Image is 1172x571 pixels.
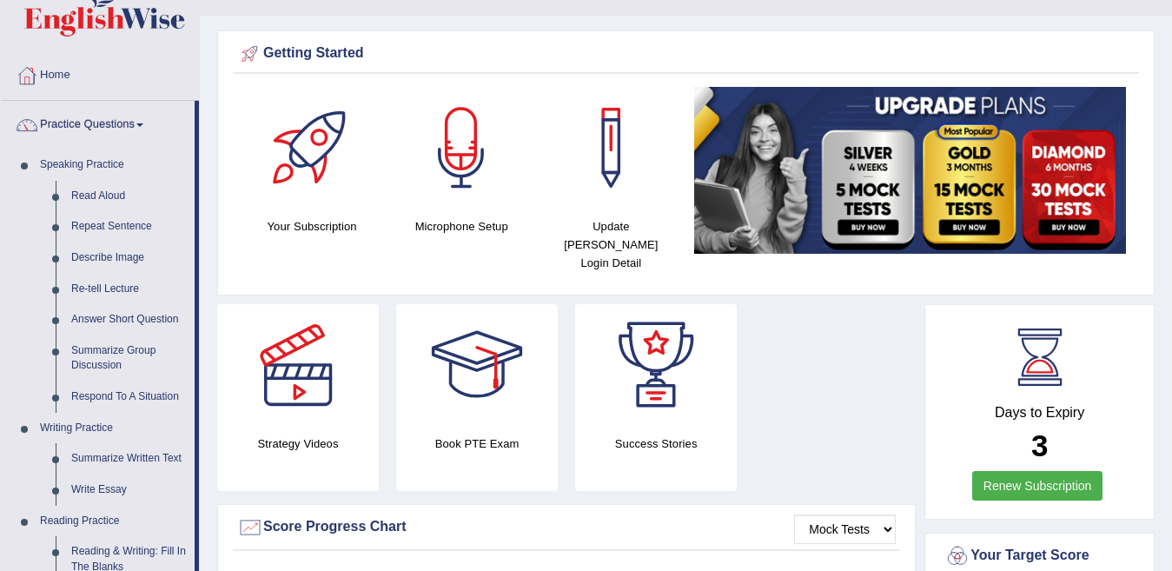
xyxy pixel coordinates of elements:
a: Repeat Sentence [63,211,195,242]
a: Renew Subscription [972,471,1103,501]
h4: Book PTE Exam [396,435,558,453]
h4: Strategy Videos [217,435,379,453]
div: Your Target Score [944,543,1135,569]
a: Home [1,51,199,95]
h4: Microphone Setup [395,217,527,236]
a: Describe Image [63,242,195,274]
a: Answer Short Question [63,304,195,335]
a: Respond To A Situation [63,382,195,413]
a: Write Essay [63,475,195,506]
a: Read Aloud [63,181,195,212]
a: Practice Questions [1,101,195,144]
a: Re-tell Lecture [63,274,195,305]
div: Getting Started [237,41,1135,67]
b: 3 [1031,428,1048,462]
h4: Success Stories [575,435,737,453]
a: Reading Practice [32,506,195,537]
a: Summarize Written Text [63,443,195,475]
a: Speaking Practice [32,149,195,181]
a: Writing Practice [32,413,195,444]
h4: Update [PERSON_NAME] Login Detail [545,217,677,272]
img: small5.jpg [694,87,1126,254]
h4: Days to Expiry [944,405,1135,421]
div: Score Progress Chart [237,515,896,541]
h4: Your Subscription [246,217,378,236]
a: Summarize Group Discussion [63,335,195,382]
